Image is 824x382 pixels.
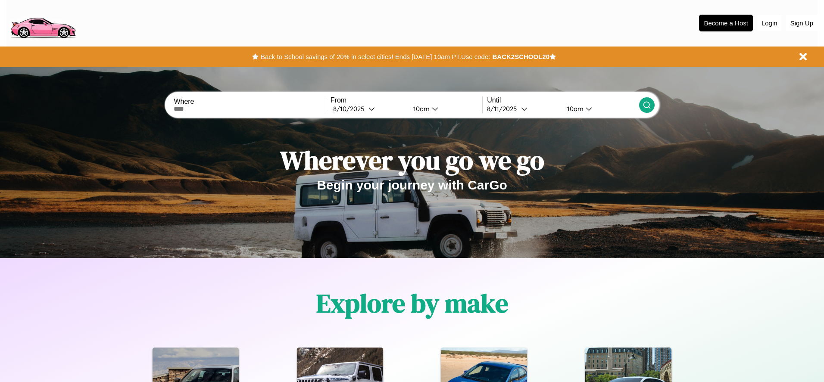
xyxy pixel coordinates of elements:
button: 8/10/2025 [331,104,406,113]
h1: Explore by make [316,286,508,321]
button: Back to School savings of 20% in select cities! Ends [DATE] 10am PT.Use code: [259,51,492,63]
div: 10am [563,105,586,113]
b: BACK2SCHOOL20 [492,53,549,60]
label: From [331,96,482,104]
label: Until [487,96,639,104]
img: logo [6,4,79,40]
button: 10am [406,104,482,113]
div: 8 / 10 / 2025 [333,105,368,113]
button: Login [757,15,782,31]
button: Sign Up [786,15,818,31]
div: 8 / 11 / 2025 [487,105,521,113]
label: Where [174,98,325,106]
div: 10am [409,105,432,113]
button: 10am [560,104,639,113]
button: Become a Host [699,15,753,31]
